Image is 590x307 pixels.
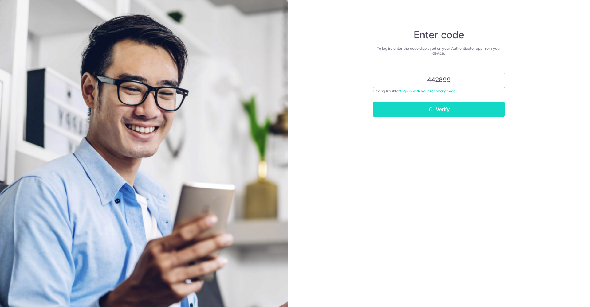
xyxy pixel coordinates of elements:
[373,102,505,117] button: Verify
[373,29,505,41] h4: Enter code
[373,46,505,56] div: To log in, enter the code displayed on your Authenticator app from your device.
[373,88,505,94] div: Having trouble?
[373,73,505,88] input: Enter 6 digit code
[400,89,455,93] a: Sign in with your recovery code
